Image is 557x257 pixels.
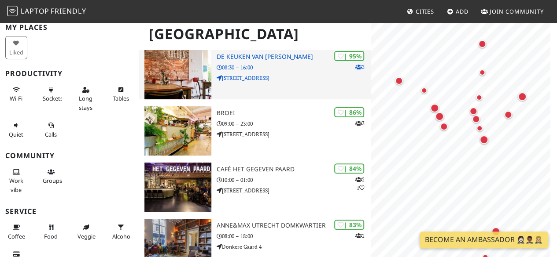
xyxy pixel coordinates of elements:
[112,232,132,240] span: Alcohol
[5,23,134,32] h3: My Places
[75,83,97,115] button: Long stays
[419,85,429,96] div: Map marker
[355,175,364,192] p: 2 1
[7,4,86,19] a: LaptopFriendly LaptopFriendly
[468,105,479,117] div: Map marker
[139,50,371,99] a: De keuken van Thijs | 95% 3 De keuken van [PERSON_NAME] 08:30 – 16:00 [STREET_ADDRESS]
[474,123,485,134] div: Map marker
[44,232,58,240] span: Food
[490,7,544,15] span: Join Community
[7,6,18,16] img: LaptopFriendly
[502,109,514,120] div: Map marker
[40,220,62,243] button: Food
[217,130,371,138] p: [STREET_ADDRESS]
[217,53,371,61] h3: De keuken van [PERSON_NAME]
[355,63,364,71] p: 3
[476,38,488,50] div: Map marker
[40,118,62,141] button: Calls
[144,50,211,99] img: De keuken van Thijs
[217,74,371,82] p: [STREET_ADDRESS]
[477,4,547,19] a: Join Community
[43,94,63,102] span: Power sockets
[110,83,132,106] button: Tables
[75,220,97,243] button: Veggie
[355,119,364,127] p: 3
[334,107,364,117] div: | 86%
[10,94,22,102] span: Stable Wi-Fi
[474,92,484,103] div: Map marker
[438,121,450,132] div: Map marker
[139,106,371,156] a: BROEI | 86% 3 BROEI 09:00 – 23:00 [STREET_ADDRESS]
[217,243,371,251] p: Donkere Gaard 4
[144,163,211,212] img: Café Het Gegeven Paard
[217,166,371,173] h3: Café Het Gegeven Paard
[77,232,96,240] span: Veggie
[5,83,27,106] button: Wi-Fi
[217,119,371,128] p: 09:00 – 23:00
[139,163,371,212] a: Café Het Gegeven Paard | 84% 21 Café Het Gegeven Paard 10:00 – 01:00 [STREET_ADDRESS]
[45,130,57,138] span: Video/audio calls
[516,90,528,103] div: Map marker
[428,102,441,114] div: Map marker
[40,165,62,188] button: Groups
[5,220,27,243] button: Coffee
[5,165,27,197] button: Work vibe
[8,232,25,240] span: Coffee
[355,232,364,240] p: 2
[403,4,438,19] a: Cities
[334,163,364,174] div: | 84%
[110,220,132,243] button: Alcohol
[21,6,49,16] span: Laptop
[416,7,434,15] span: Cities
[477,67,487,78] div: Map marker
[40,83,62,106] button: Sockets
[217,176,371,184] p: 10:00 – 01:00
[443,4,472,19] a: Add
[142,22,369,46] h1: [GEOGRAPHIC_DATA]
[5,207,134,216] h3: Service
[43,177,62,185] span: Group tables
[334,220,364,230] div: | 83%
[217,232,371,240] p: 08:00 – 18:00
[478,134,490,146] div: Map marker
[470,113,482,125] div: Map marker
[217,222,371,229] h3: Anne&Max Utrecht Domkwartier
[5,118,27,141] button: Quiet
[9,130,23,138] span: Quiet
[217,186,371,195] p: [STREET_ADDRESS]
[112,94,129,102] span: Work-friendly tables
[217,63,371,72] p: 08:30 – 16:00
[5,152,134,160] h3: Community
[9,177,23,193] span: People working
[51,6,86,16] span: Friendly
[217,109,371,117] h3: BROEI
[393,75,405,87] div: Map marker
[5,69,134,78] h3: Productivity
[79,94,92,111] span: Long stays
[433,110,446,123] div: Map marker
[144,106,211,156] img: BROEI
[456,7,468,15] span: Add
